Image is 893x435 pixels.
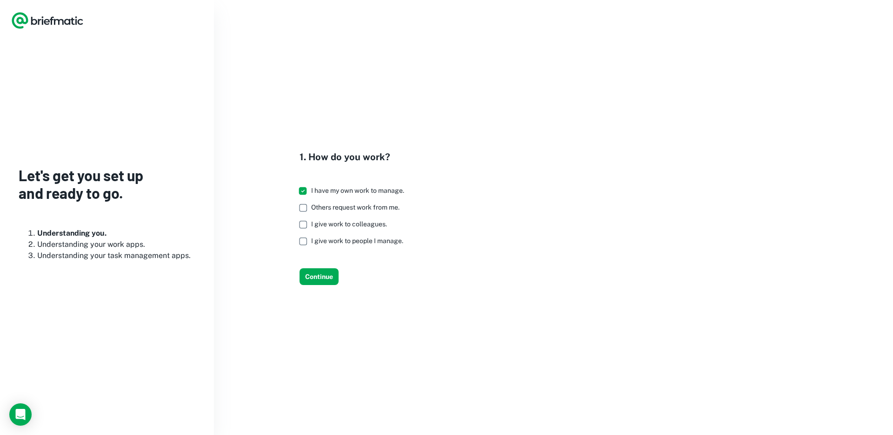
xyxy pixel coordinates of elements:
[9,403,32,426] div: Load Chat
[37,229,107,238] b: Understanding you.
[300,268,339,285] button: Continue
[37,250,195,261] li: Understanding your task management apps.
[311,187,404,194] span: I have my own work to manage.
[311,204,400,211] span: Others request work from me.
[311,220,387,228] span: I give work to colleagues.
[311,237,403,245] span: I give work to people I manage.
[11,11,84,30] a: Logo
[19,166,195,202] h3: Let's get you set up and ready to go.
[300,150,412,164] h4: 1. How do you work?
[37,239,195,250] li: Understanding your work apps.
